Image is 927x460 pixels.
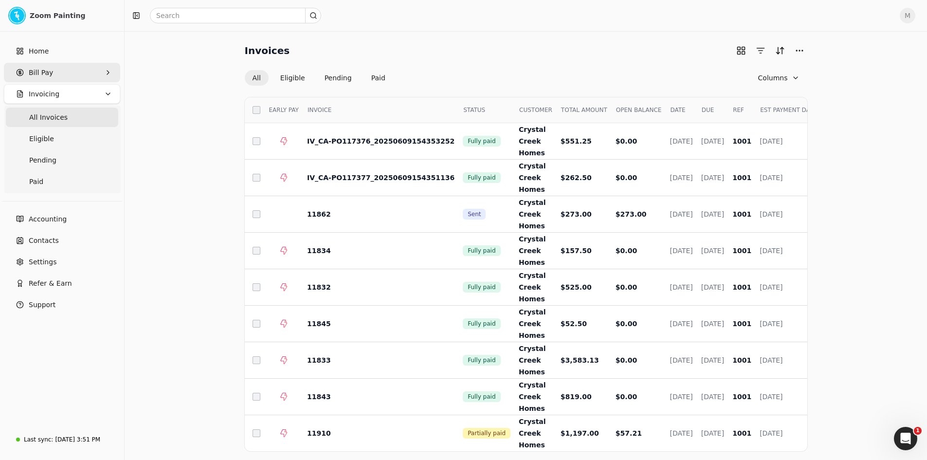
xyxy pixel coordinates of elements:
[317,70,360,86] button: Pending
[701,320,724,328] span: [DATE]
[4,209,120,229] a: Accounting
[519,381,546,412] span: Crystal Creek Homes
[732,210,751,218] span: 1001
[468,210,481,219] span: Sent
[760,356,782,364] span: [DATE]
[561,137,592,145] span: $551.25
[519,106,552,114] span: CUSTOMER
[760,393,782,401] span: [DATE]
[245,70,393,86] div: Invoice filter options
[792,43,807,58] button: More
[6,108,118,127] a: All Invoices
[616,320,637,328] span: $0.00
[30,11,116,20] div: Zoom Painting
[702,106,714,114] span: DUE
[670,174,692,182] span: [DATE]
[670,283,692,291] span: [DATE]
[307,283,331,291] span: 11832
[307,356,331,364] span: 11833
[463,106,485,114] span: STATUS
[732,356,751,364] span: 1001
[732,393,751,401] span: 1001
[732,137,751,145] span: 1001
[4,41,120,61] a: Home
[307,393,331,401] span: 11843
[701,283,724,291] span: [DATE]
[29,89,59,99] span: Invoicing
[616,356,637,364] span: $0.00
[307,320,331,328] span: 11845
[519,126,546,157] span: Crystal Creek Homes
[29,46,49,56] span: Home
[4,295,120,314] button: Support
[29,300,55,310] span: Support
[308,106,331,114] span: INVOICE
[29,236,59,246] span: Contacts
[245,43,290,58] h2: Invoices
[733,106,744,114] span: REF
[701,429,724,437] span: [DATE]
[29,214,67,224] span: Accounting
[561,393,592,401] span: $819.00
[760,320,782,328] span: [DATE]
[670,247,692,255] span: [DATE]
[29,155,56,166] span: Pending
[732,429,751,437] span: 1001
[150,8,321,23] input: Search
[307,174,454,182] span: IV_CA-PO117377_20250609154351136
[307,247,331,255] span: 11834
[29,278,72,289] span: Refer & Earn
[701,210,724,218] span: [DATE]
[4,274,120,293] button: Refer & Earn
[616,137,637,145] span: $0.00
[732,247,751,255] span: 1001
[561,320,587,328] span: $52.50
[4,431,120,448] a: Last sync:[DATE] 3:51 PM
[701,137,724,145] span: [DATE]
[760,137,782,145] span: [DATE]
[468,392,495,401] span: Fully paid
[4,63,120,82] button: Bill Pay
[616,247,637,255] span: $0.00
[760,429,782,437] span: [DATE]
[468,283,495,292] span: Fully paid
[29,68,53,78] span: Bill Pay
[561,283,592,291] span: $525.00
[468,319,495,328] span: Fully paid
[732,320,751,328] span: 1001
[468,246,495,255] span: Fully paid
[561,429,599,437] span: $1,197.00
[760,210,782,218] span: [DATE]
[561,174,592,182] span: $262.50
[616,429,642,437] span: $57.21
[307,429,331,437] span: 11910
[561,106,607,114] span: TOTAL AMOUNT
[561,356,599,364] span: $3,583.13
[900,8,915,23] button: M
[55,435,100,444] div: [DATE] 3:51 PM
[519,345,546,376] span: Crystal Creek Homes
[273,70,313,86] button: Eligible
[561,210,592,218] span: $273.00
[4,231,120,250] a: Contacts
[772,43,788,58] button: Sort
[364,70,393,86] button: Paid
[760,283,782,291] span: [DATE]
[519,199,546,230] span: Crystal Creek Homes
[468,429,506,438] span: Partially paid
[468,356,495,365] span: Fully paid
[468,137,495,146] span: Fully paid
[6,172,118,191] a: Paid
[894,427,917,450] iframe: Intercom live chat
[616,106,662,114] span: OPEN BALANCE
[4,252,120,272] a: Settings
[670,137,692,145] span: [DATE]
[519,308,546,339] span: Crystal Creek Homes
[24,435,53,444] div: Last sync:
[701,174,724,182] span: [DATE]
[307,210,331,218] span: 11862
[760,174,782,182] span: [DATE]
[914,427,922,435] span: 1
[29,257,56,267] span: Settings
